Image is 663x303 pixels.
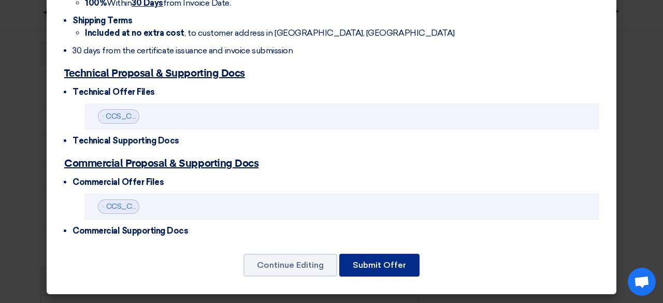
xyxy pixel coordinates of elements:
u: Commercial Proposal & Supporting Docs [64,158,258,169]
u: Technical Proposal & Supporting Docs [64,68,245,79]
a: Open chat [628,268,656,296]
span: Technical Supporting Docs [73,136,179,146]
span: Commercial Offer Files [73,177,164,187]
a: CCS_CENOMI_ISMS_Technical_Proposal_1755155210917.pdf [106,112,308,121]
button: Continue Editing [243,254,337,277]
button: Submit Offer [339,254,420,277]
span: Commercial Supporting Docs [73,226,189,236]
span: Shipping Terms [73,16,132,25]
li: 30 days from the certificate issuance and invoice submission [73,45,599,57]
li: , to customer address in [GEOGRAPHIC_DATA], [GEOGRAPHIC_DATA] [85,27,599,39]
span: Technical Offer Files [73,87,155,97]
strong: Included at no extra cost [85,28,184,38]
a: CCS_CENOMI_ISMS_Proposal_1755155200465.pdf [106,202,277,211]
